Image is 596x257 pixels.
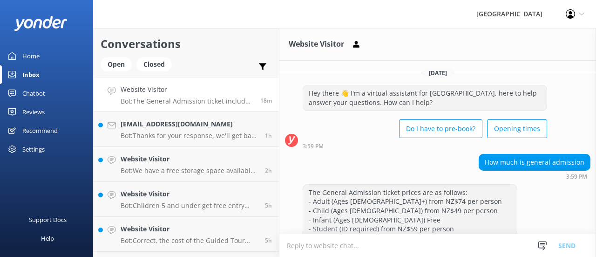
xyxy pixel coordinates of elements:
strong: 3:59 PM [566,174,587,180]
a: Website VisitorBot:The General Admission ticket includes the Storm Experience, Hägglunds Field Tr... [94,77,279,112]
div: Hey there 👋 I'm a virtual assistant for [GEOGRAPHIC_DATA], here to help answer your questions. Ho... [303,85,547,110]
p: Bot: Correct, the cost of the Guided Tour includes full General Admission access. [121,236,258,245]
div: Closed [136,57,172,71]
a: Website VisitorBot:Children 5 and under get free entry into the [GEOGRAPHIC_DATA].5h [94,182,279,217]
h4: Website Visitor [121,154,258,164]
div: Sep 25 2025 03:59pm (UTC +12:00) Pacific/Auckland [303,143,547,149]
a: Open [101,59,136,69]
div: Settings [22,140,45,159]
span: Sep 25 2025 02:19pm (UTC +12:00) Pacific/Auckland [265,132,272,139]
span: Sep 25 2025 10:30am (UTC +12:00) Pacific/Auckland [265,236,272,244]
div: Open [101,57,132,71]
p: Bot: The General Admission ticket includes the Storm Experience, Hägglunds Field Trip, Penguin Re... [121,97,253,105]
a: Closed [136,59,176,69]
span: Sep 25 2025 10:48am (UTC +12:00) Pacific/Auckland [265,201,272,209]
div: Inbox [22,65,40,84]
div: Home [22,47,40,65]
p: Bot: We have a free storage space available for you to leave your bags with us while you explore ... [121,167,258,175]
div: Sep 25 2025 03:59pm (UTC +12:00) Pacific/Auckland [479,173,590,180]
div: Recommend [22,121,58,140]
h4: Website Visitor [121,189,258,199]
button: Opening times [487,119,547,138]
a: [EMAIL_ADDRESS][DOMAIN_NAME]Bot:Thanks for your response, we'll get back to you as soon as we can... [94,112,279,147]
h2: Conversations [101,35,272,53]
button: Do I have to pre-book? [399,119,482,138]
img: yonder-white-logo.png [14,16,68,31]
div: Chatbot [22,84,45,103]
span: Sep 25 2025 01:49pm (UTC +12:00) Pacific/Auckland [265,167,272,174]
p: Bot: Thanks for your response, we'll get back to you as soon as we can during opening hours. [121,132,258,140]
strong: 3:59 PM [303,144,324,149]
a: Website VisitorBot:Correct, the cost of the Guided Tour includes full General Admission access.5h [94,217,279,252]
p: Bot: Children 5 and under get free entry into the [GEOGRAPHIC_DATA]. [121,201,258,210]
div: How much is general admission [479,154,590,170]
h3: Website Visitor [289,38,344,50]
h4: [EMAIL_ADDRESS][DOMAIN_NAME] [121,119,258,129]
h4: Website Visitor [121,84,253,95]
span: [DATE] [423,69,453,77]
h4: Website Visitor [121,224,258,234]
div: Support Docs [29,210,67,229]
div: Reviews [22,103,45,121]
div: Help [41,229,54,248]
a: Website VisitorBot:We have a free storage space available for you to leave your bags with us whil... [94,147,279,182]
span: Sep 25 2025 04:00pm (UTC +12:00) Pacific/Auckland [260,97,272,104]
